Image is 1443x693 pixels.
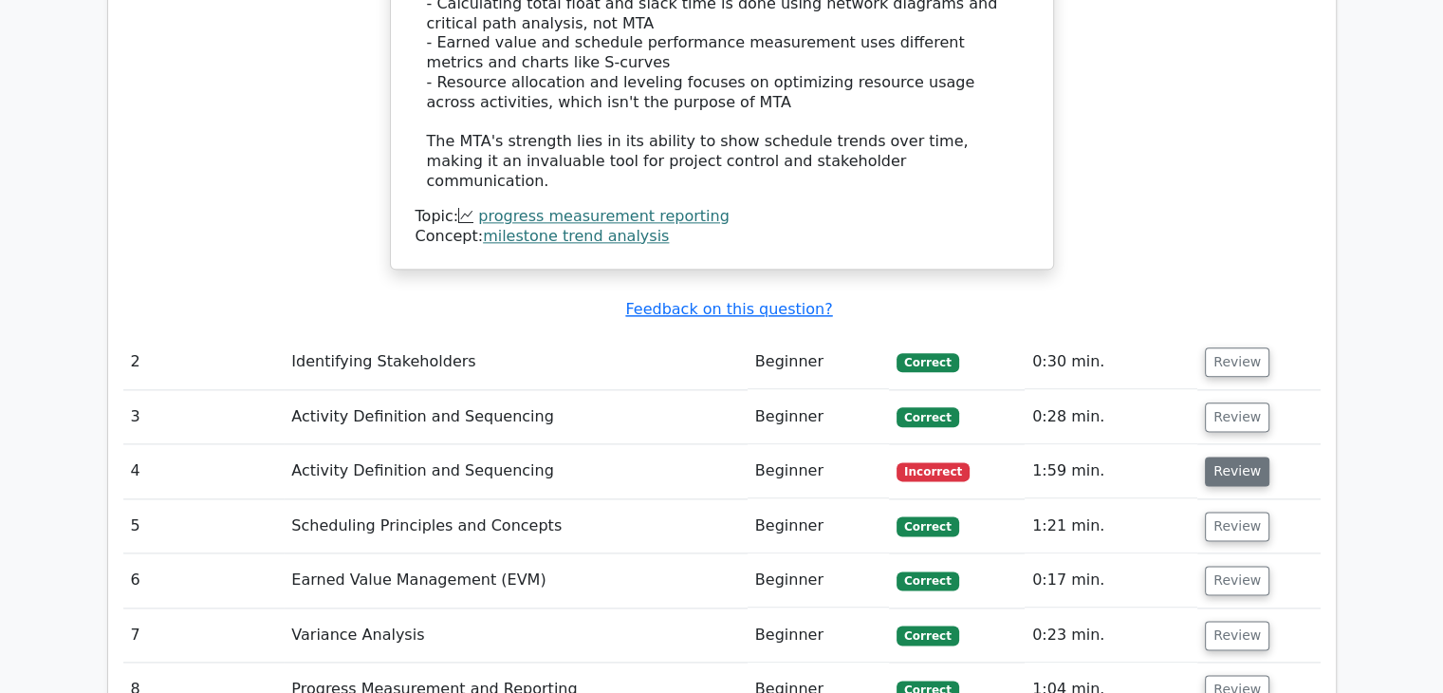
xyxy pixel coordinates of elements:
td: Activity Definition and Sequencing [284,444,747,498]
td: 7 [123,609,285,663]
td: 1:21 min. [1025,499,1197,553]
button: Review [1205,403,1269,432]
button: Review [1205,512,1269,541]
button: Review [1205,621,1269,650]
td: Beginner [748,609,889,663]
td: Earned Value Management (EVM) [284,553,747,608]
td: 0:30 min. [1025,335,1197,389]
td: Activity Definition and Sequencing [284,390,747,444]
td: 1:59 min. [1025,444,1197,498]
td: Beginner [748,499,889,553]
a: progress measurement reporting [478,207,729,225]
span: Correct [897,516,958,535]
a: milestone trend analysis [483,227,669,245]
td: Variance Analysis [284,609,747,663]
td: 6 [123,553,285,608]
td: 2 [123,335,285,389]
span: Correct [897,407,958,426]
td: 4 [123,444,285,498]
div: Topic: [416,207,1028,227]
button: Review [1205,347,1269,377]
td: 0:23 min. [1025,609,1197,663]
button: Review [1205,566,1269,595]
td: Scheduling Principles and Concepts [284,499,747,553]
td: 5 [123,499,285,553]
td: 3 [123,390,285,444]
td: Beginner [748,335,889,389]
span: Correct [897,571,958,590]
button: Review [1205,457,1269,486]
td: 0:17 min. [1025,553,1197,608]
td: 0:28 min. [1025,390,1197,444]
td: Identifying Stakeholders [284,335,747,389]
span: Correct [897,353,958,372]
span: Correct [897,626,958,645]
td: Beginner [748,390,889,444]
span: Incorrect [897,462,970,481]
a: Feedback on this question? [625,300,832,318]
div: Concept: [416,227,1028,247]
td: Beginner [748,444,889,498]
td: Beginner [748,553,889,608]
